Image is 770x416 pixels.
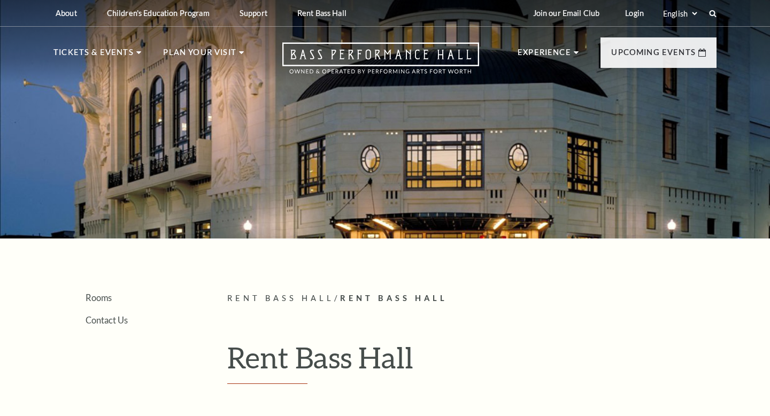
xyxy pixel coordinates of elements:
p: / [227,292,717,305]
a: Rooms [86,292,112,303]
h1: Rent Bass Hall [227,340,717,384]
p: Upcoming Events [611,46,696,65]
span: Rent Bass Hall [340,294,448,303]
p: Experience [518,46,571,65]
p: Children's Education Program [107,9,210,18]
select: Select: [661,9,699,19]
span: Rent Bass Hall [227,294,334,303]
p: About [56,9,77,18]
p: Rent Bass Hall [297,9,346,18]
a: Contact Us [86,315,128,325]
p: Support [240,9,267,18]
p: Tickets & Events [53,46,134,65]
p: Plan Your Visit [163,46,236,65]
